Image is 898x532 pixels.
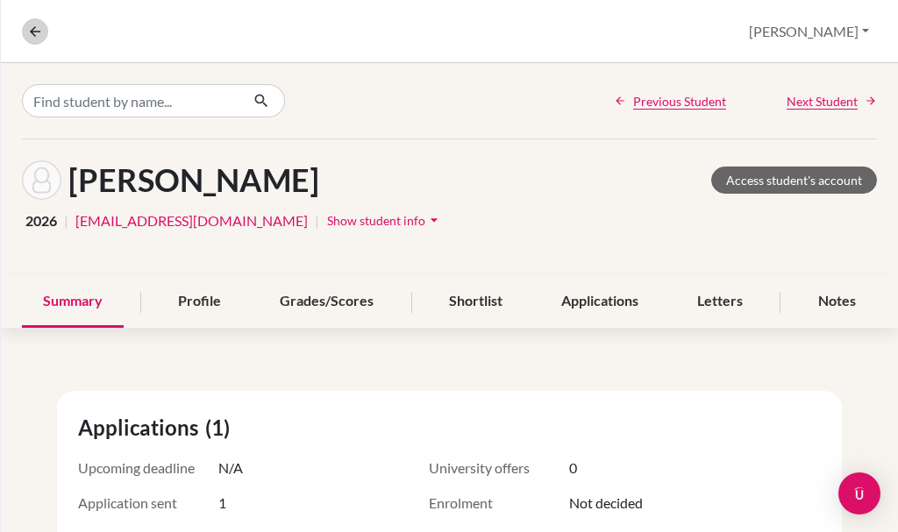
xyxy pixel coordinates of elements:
[797,276,877,328] div: Notes
[425,211,443,229] i: arrow_drop_down
[75,210,308,231] a: [EMAIL_ADDRESS][DOMAIN_NAME]
[22,84,239,117] input: Find student by name...
[676,276,764,328] div: Letters
[78,412,205,443] span: Applications
[569,493,643,514] span: Not decided
[540,276,659,328] div: Applications
[78,458,218,479] span: Upcoming deadline
[569,458,577,479] span: 0
[157,276,242,328] div: Profile
[711,167,877,194] a: Access student's account
[68,161,319,199] h1: [PERSON_NAME]
[428,276,524,328] div: Shortlist
[614,92,726,110] a: Previous Student
[327,213,425,228] span: Show student info
[22,276,124,328] div: Summary
[429,493,569,514] span: Enrolment
[78,493,218,514] span: Application sent
[429,458,569,479] span: University offers
[22,160,61,200] img: Camila Carrero's avatar
[741,15,877,48] button: [PERSON_NAME]
[259,276,395,328] div: Grades/Scores
[633,92,726,110] span: Previous Student
[218,493,226,514] span: 1
[64,210,68,231] span: |
[25,210,57,231] span: 2026
[787,92,858,110] span: Next Student
[326,207,444,234] button: Show student infoarrow_drop_down
[218,458,243,479] span: N/A
[315,210,319,231] span: |
[205,412,237,443] span: (1)
[787,92,877,110] a: Next Student
[838,472,880,514] div: Open Intercom Messenger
